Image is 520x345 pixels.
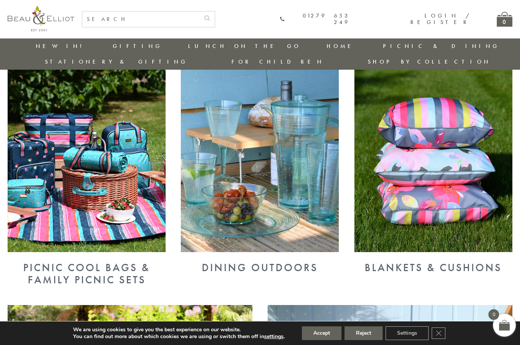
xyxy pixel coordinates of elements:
[188,42,301,50] a: Lunch On The Go
[368,58,491,65] a: Shop by collection
[302,326,341,340] button: Accept
[432,327,445,339] button: Close GDPR Cookie Banner
[82,11,199,27] input: SEARCH
[36,42,87,50] a: New in!
[8,246,166,286] a: Picnic Cool Bags & Family Picnic Sets Picnic Cool Bags & Family Picnic Sets
[45,58,188,65] a: Stationery & Gifting
[497,12,512,27] a: 0
[113,42,162,50] a: Gifting
[8,6,74,31] img: logo
[264,333,284,340] button: settings
[73,333,285,340] p: You can find out more about which cookies we are using or switch them off in .
[181,246,339,274] a: Dining Outdoors Dining Outdoors
[73,326,285,333] p: We are using cookies to give you the best experience on our website.
[181,69,339,252] img: Dining Outdoors
[488,309,499,320] span: 0
[181,262,339,274] div: Dining Outdoors
[386,326,429,340] button: Settings
[354,69,512,252] img: Blankets & Cushions
[383,42,499,50] a: Picnic & Dining
[327,42,357,50] a: Home
[8,262,166,286] div: Picnic Cool Bags & Family Picnic Sets
[410,12,470,26] a: Login / Register
[354,246,512,274] a: Blankets & Cushions Blankets & Cushions
[280,13,350,26] a: 01279 653 249
[231,58,324,65] a: For Children
[345,326,383,340] button: Reject
[8,69,166,252] img: Picnic Cool Bags & Family Picnic Sets
[354,262,512,274] div: Blankets & Cushions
